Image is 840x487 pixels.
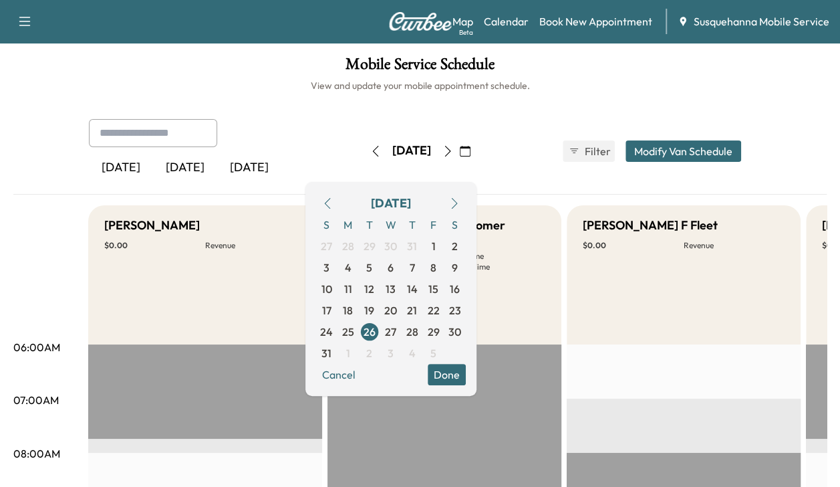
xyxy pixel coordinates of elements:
span: 21 [407,302,417,318]
span: 20 [384,302,397,318]
div: [DATE] [371,194,411,213]
span: 6 [388,260,394,276]
a: Calendar [484,13,529,29]
button: Done [428,364,466,385]
span: F [423,214,444,235]
span: 18 [343,302,353,318]
div: Beta [459,27,473,37]
span: 12 [364,281,374,297]
button: Cancel [316,364,362,385]
span: 30 [448,324,461,340]
span: 22 [428,302,440,318]
span: 16 [450,281,460,297]
h6: View and update your mobile appointment schedule. [13,79,827,92]
span: 3 [323,260,329,276]
span: S [444,214,466,235]
span: 31 [321,345,331,361]
span: T [402,214,423,235]
p: Revenue [205,240,306,251]
h5: [PERSON_NAME] [104,216,200,235]
span: 23 [449,302,461,318]
a: MapBeta [452,13,473,29]
span: 24 [320,324,333,340]
span: 10 [321,281,332,297]
p: 08:00AM [13,446,60,462]
span: 3 [388,345,394,361]
div: [DATE] [217,153,281,183]
p: Revenue [684,240,785,251]
div: [DATE] [392,142,431,159]
span: 2 [452,238,458,254]
span: 1 [346,345,350,361]
button: Modify Van Schedule [625,140,741,162]
span: 2 [366,345,372,361]
span: 31 [407,238,417,254]
span: 7 [410,260,415,276]
span: 30 [384,238,397,254]
span: 29 [364,238,376,254]
button: Filter [563,140,615,162]
span: 1 [432,238,436,254]
p: Revenue [444,240,545,251]
div: [DATE] [153,153,217,183]
span: 28 [342,238,354,254]
span: 27 [321,238,332,254]
span: W [380,214,402,235]
span: 9 [452,260,458,276]
span: S [316,214,337,235]
span: 5 [430,345,436,361]
span: 28 [406,324,418,340]
span: 13 [386,281,396,297]
p: $ 0.00 [583,240,684,251]
span: 26 [364,324,376,340]
p: 06:00AM [13,339,60,355]
h1: Mobile Service Schedule [13,56,827,79]
span: Filter [585,143,609,159]
span: 8 [430,260,436,276]
span: 5 [366,260,372,276]
span: 15 [428,281,438,297]
span: 27 [385,324,396,340]
p: 07:00AM [13,392,59,408]
span: Susquehanna Mobile Service [694,13,829,29]
span: 14 [407,281,418,297]
span: T [359,214,380,235]
span: 11 [344,281,352,297]
img: Curbee Logo [388,12,452,31]
div: [DATE] [89,153,153,183]
p: $ 0.00 [104,240,205,251]
h5: [PERSON_NAME] F Fleet [583,216,718,235]
span: 17 [322,302,331,318]
p: Work Time [444,251,545,262]
span: 29 [428,324,440,340]
span: 19 [364,302,374,318]
span: 4 [409,345,416,361]
a: Book New Appointment [539,13,652,29]
span: 4 [345,260,352,276]
span: M [337,214,359,235]
span: 25 [342,324,354,340]
p: Transit Time [444,262,545,272]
